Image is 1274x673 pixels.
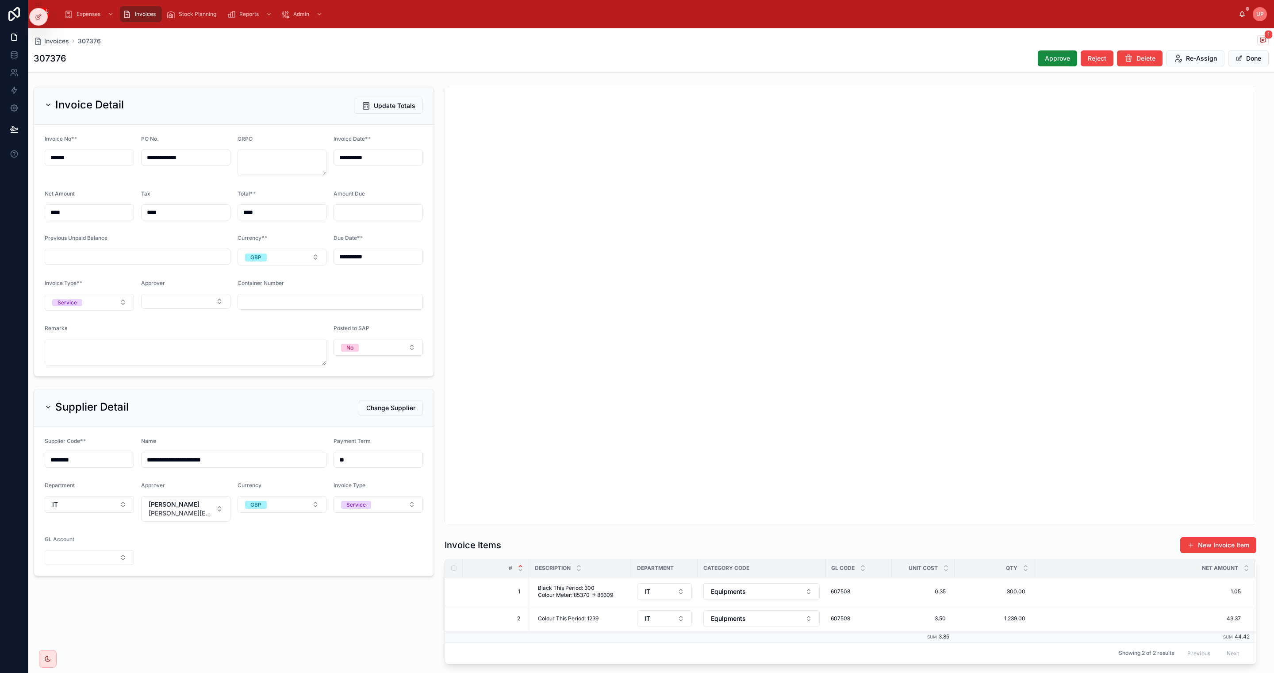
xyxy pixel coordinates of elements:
span: 1 [1264,30,1273,39]
span: Currency* [238,235,264,241]
span: Remarks [45,325,67,331]
h2: Invoice Detail [55,98,124,112]
span: Tax [141,190,150,197]
span: Expenses [77,11,100,18]
span: Admin [293,11,309,18]
span: Description [535,565,571,572]
button: Select Button [703,610,820,627]
span: Due Date* [334,235,360,241]
span: Equipments [711,614,746,623]
span: 607508 [831,615,850,622]
span: Payment Term [334,438,371,444]
span: Invoices [135,11,156,18]
span: Net Amount [1202,565,1238,572]
span: Invoice Type [334,482,365,488]
button: Select Button [238,496,327,513]
span: Re-Assign [1186,54,1217,63]
span: 1.05 [1038,588,1241,595]
span: Change Supplier [366,404,415,412]
button: Delete [1117,50,1163,66]
span: 43.37 [1038,615,1241,622]
span: GL Account [45,536,74,542]
a: Reports [224,6,276,22]
a: 307376 [78,37,101,46]
div: Service [58,299,77,306]
span: Equipments [711,587,746,596]
button: Done [1228,50,1269,66]
span: Black This Period: 300 Colour Meter: 85370 -> 86609 [538,585,622,599]
span: Category Code [703,565,749,572]
div: GBP [250,254,261,262]
span: Approver [141,482,165,488]
button: Select Button [334,496,423,513]
button: Approve [1038,50,1077,66]
span: IT [52,500,58,509]
span: Unit Cost [909,565,938,572]
span: 607508 [831,588,850,595]
span: [PERSON_NAME] [149,500,212,509]
span: Update Totals [374,101,415,110]
span: Currency [238,482,261,488]
span: 0.35 [901,588,946,595]
button: Select Button [141,496,230,522]
span: 3.85 [939,633,949,640]
button: Select Button [141,294,230,309]
div: Service [346,501,366,509]
button: Select Button [334,339,423,356]
span: GL Code [831,565,855,572]
small: Sum [1223,635,1233,639]
span: Total* [238,190,253,197]
span: # [509,565,512,572]
span: Reject [1088,54,1106,63]
span: 1 [477,588,520,595]
span: GRPO [238,135,253,142]
button: Select Button [45,496,134,513]
span: 2 [477,615,520,622]
button: New Invoice Item [1180,537,1256,553]
h1: 307376 [34,52,66,65]
a: Expenses [61,6,118,22]
button: Select Button [637,610,692,627]
span: PO No. [141,135,159,142]
div: No [346,344,353,352]
span: Invoice No* [45,135,74,142]
span: 1,239.00 [963,615,1025,622]
a: Invoices [34,37,69,46]
a: Stock Planning [164,6,223,22]
button: Select Button [238,249,327,265]
span: IT [645,587,650,596]
span: Previous Unpaid Balance [45,235,107,241]
span: Invoice Type* [45,280,79,286]
span: Posted to SAP [334,325,369,331]
span: Name [141,438,156,444]
a: Invoices [120,6,162,22]
span: Container Number [238,280,284,286]
span: Amount Due [334,190,365,197]
span: Supplier Code* [45,438,83,444]
iframe: pdf-iframe [445,87,1256,524]
h2: Supplier Detail [55,400,129,414]
button: Select Button [45,294,134,311]
span: 3.50 [901,615,946,622]
a: Admin [278,6,327,22]
button: Update Totals [354,98,423,114]
span: Net Amount [45,190,75,197]
span: UP [1256,11,1264,18]
span: Reports [239,11,259,18]
span: [PERSON_NAME][EMAIL_ADDRESS][PERSON_NAME][DOMAIN_NAME] [149,509,212,518]
h1: Invoice Items [445,539,501,551]
div: scrollable content [57,4,1239,24]
span: Qty [1006,565,1017,572]
span: 300.00 [963,588,1025,595]
span: Colour This Period: 1239 [538,615,599,622]
small: Sum [927,635,937,639]
button: 1 [1257,35,1269,46]
span: Approve [1045,54,1070,63]
button: Re-Assign [1166,50,1224,66]
span: Approver [141,280,165,286]
span: Invoice Date* [334,135,368,142]
div: GBP [250,501,261,509]
button: Change Supplier [359,400,423,416]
